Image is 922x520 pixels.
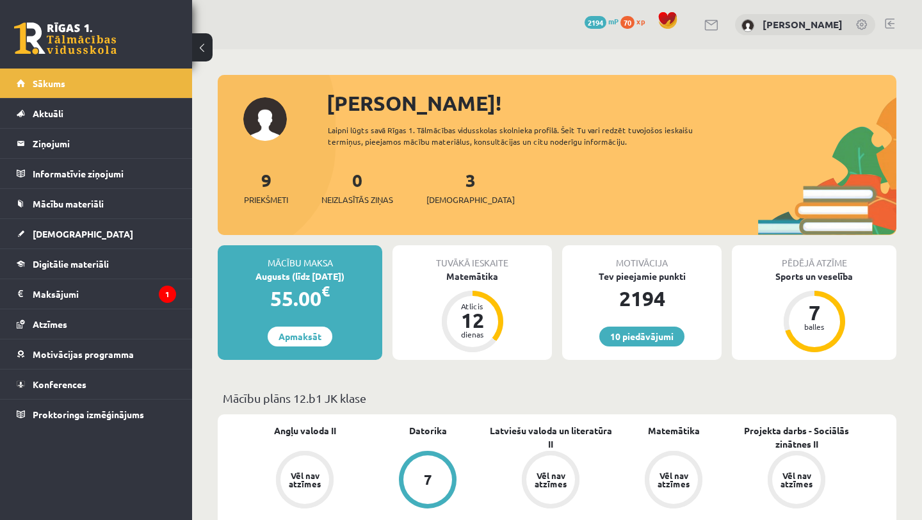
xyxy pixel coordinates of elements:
[741,19,754,32] img: Adriana Ansone
[795,302,834,323] div: 7
[656,471,691,488] div: Vēl nav atzīmes
[17,159,176,188] a: Informatīvie ziņojumi
[392,270,552,283] div: Matemātika
[321,168,393,206] a: 0Neizlasītās ziņas
[321,282,330,300] span: €
[17,400,176,429] a: Proktoringa izmēģinājums
[33,159,176,188] legend: Informatīvie ziņojumi
[732,270,896,354] a: Sports un veselība 7 balles
[795,323,834,330] div: balles
[328,124,735,147] div: Laipni lūgts savā Rīgas 1. Tālmācības vidusskolas skolnieka profilā. Šeit Tu vari redzēt tuvojošo...
[453,302,492,310] div: Atlicis
[17,370,176,399] a: Konferences
[17,189,176,218] a: Mācību materiāli
[33,228,133,240] span: [DEMOGRAPHIC_DATA]
[612,451,735,511] a: Vēl nav atzīmes
[562,270,722,283] div: Tev pieejamie punkti
[732,245,896,270] div: Pēdējā atzīme
[533,471,569,488] div: Vēl nav atzīmes
[599,327,684,346] a: 10 piedāvājumi
[243,451,366,511] a: Vēl nav atzīmes
[392,245,552,270] div: Tuvākā ieskaite
[327,88,896,118] div: [PERSON_NAME]!
[489,451,612,511] a: Vēl nav atzīmes
[244,193,288,206] span: Priekšmeti
[287,471,323,488] div: Vēl nav atzīmes
[223,389,891,407] p: Mācību plāns 12.b1 JK klase
[244,168,288,206] a: 9Priekšmeti
[33,378,86,390] span: Konferences
[33,129,176,158] legend: Ziņojumi
[489,424,612,451] a: Latviešu valoda un literatūra II
[409,424,447,437] a: Datorika
[17,279,176,309] a: Maksājumi1
[426,168,515,206] a: 3[DEMOGRAPHIC_DATA]
[17,249,176,279] a: Digitālie materiāli
[17,129,176,158] a: Ziņojumi
[17,309,176,339] a: Atzīmes
[33,348,134,360] span: Motivācijas programma
[321,193,393,206] span: Neizlasītās ziņas
[33,108,63,119] span: Aktuāli
[392,270,552,354] a: Matemātika Atlicis 12 dienas
[562,245,722,270] div: Motivācija
[17,99,176,128] a: Aktuāli
[268,327,332,346] a: Apmaksāt
[17,339,176,369] a: Motivācijas programma
[620,16,635,29] span: 70
[735,424,858,451] a: Projekta darbs - Sociālās zinātnes II
[218,245,382,270] div: Mācību maksa
[33,198,104,209] span: Mācību materiāli
[17,219,176,248] a: [DEMOGRAPHIC_DATA]
[453,330,492,338] div: dienas
[636,16,645,26] span: xp
[763,18,843,31] a: [PERSON_NAME]
[33,318,67,330] span: Atzīmes
[424,473,432,487] div: 7
[218,283,382,314] div: 55.00
[585,16,606,29] span: 2194
[562,283,722,314] div: 2194
[33,409,144,420] span: Proktoringa izmēģinājums
[426,193,515,206] span: [DEMOGRAPHIC_DATA]
[608,16,619,26] span: mP
[274,424,336,437] a: Angļu valoda II
[779,471,814,488] div: Vēl nav atzīmes
[366,451,489,511] a: 7
[648,424,700,437] a: Matemātika
[620,16,651,26] a: 70 xp
[453,310,492,330] div: 12
[585,16,619,26] a: 2194 mP
[33,77,65,89] span: Sākums
[732,270,896,283] div: Sports un veselība
[33,279,176,309] legend: Maksājumi
[14,22,117,54] a: Rīgas 1. Tālmācības vidusskola
[735,451,858,511] a: Vēl nav atzīmes
[159,286,176,303] i: 1
[17,69,176,98] a: Sākums
[33,258,109,270] span: Digitālie materiāli
[218,270,382,283] div: Augusts (līdz [DATE])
